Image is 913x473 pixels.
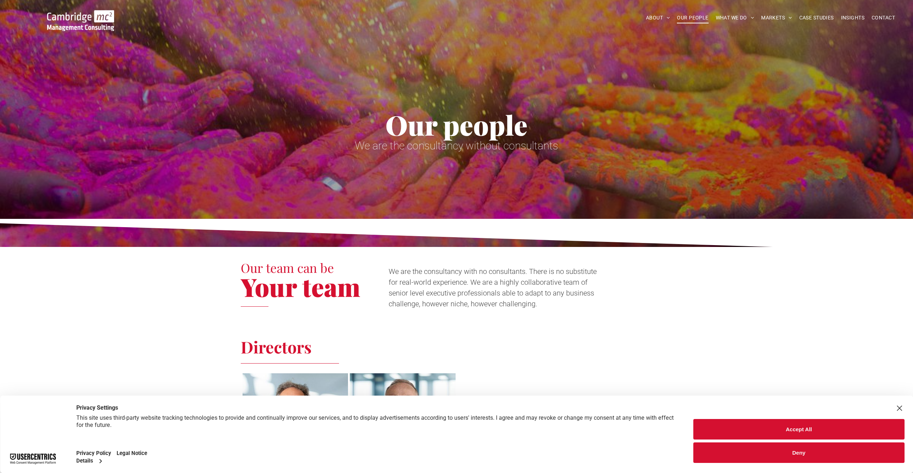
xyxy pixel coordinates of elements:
[389,267,597,308] span: We are the consultancy with no consultants. There is no substitute for real-world experience. We ...
[241,336,312,357] span: Directors
[355,139,558,152] span: We are the consultancy without consultants
[385,107,528,143] span: Our people
[642,12,674,23] a: ABOUT
[241,259,334,276] span: Our team can be
[47,10,114,31] img: Go to Homepage
[796,12,837,23] a: CASE STUDIES
[868,12,899,23] a: CONTACT
[837,12,868,23] a: INSIGHTS
[712,12,758,23] a: WHAT WE DO
[758,12,795,23] a: MARKETS
[673,12,712,23] a: OUR PEOPLE
[241,270,360,303] span: Your team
